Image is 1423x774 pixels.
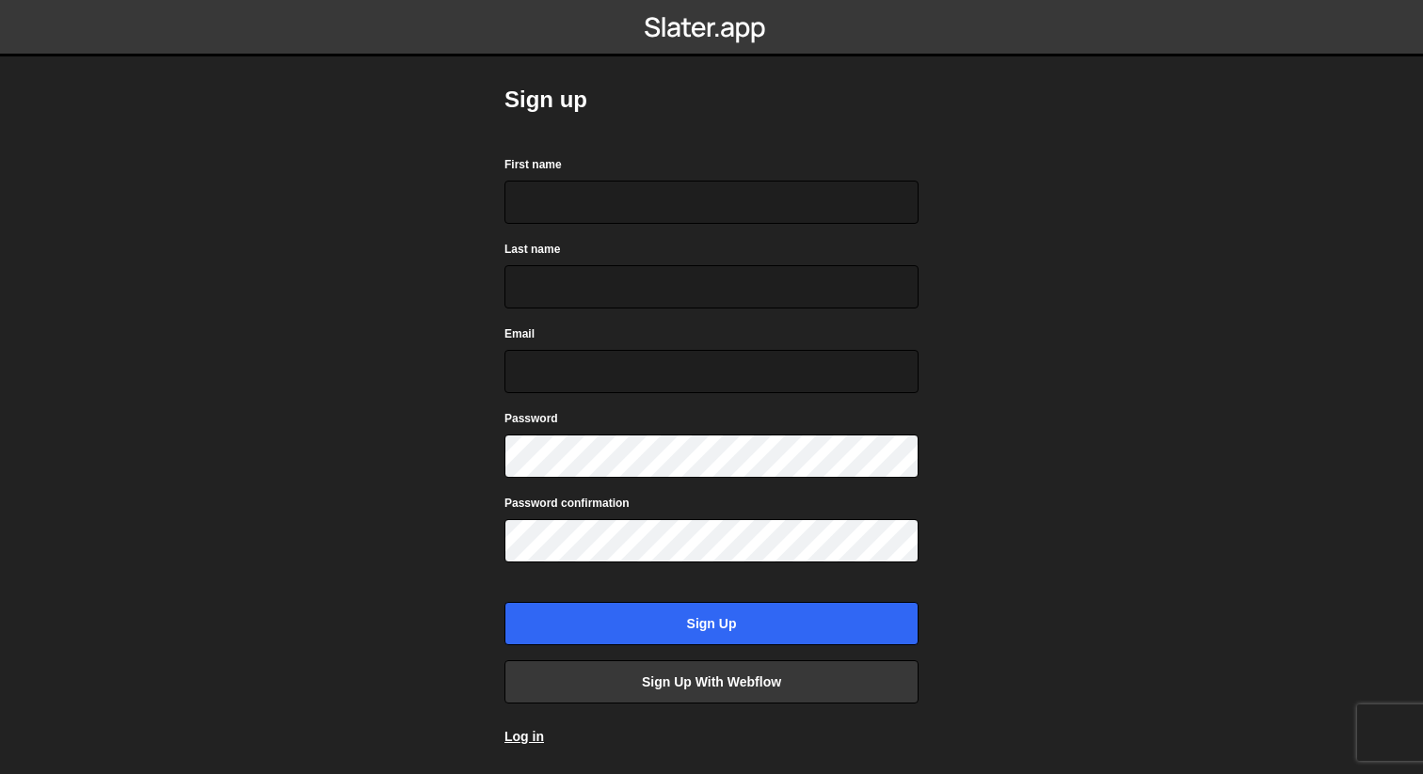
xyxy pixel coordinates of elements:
label: Password [504,409,558,428]
label: First name [504,155,562,174]
label: Last name [504,240,560,259]
input: Sign up [504,602,919,645]
a: Log in [504,729,544,744]
label: Email [504,324,535,343]
a: Sign up with Webflow [504,660,919,703]
h2: Sign up [504,85,919,115]
label: Password confirmation [504,494,630,513]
